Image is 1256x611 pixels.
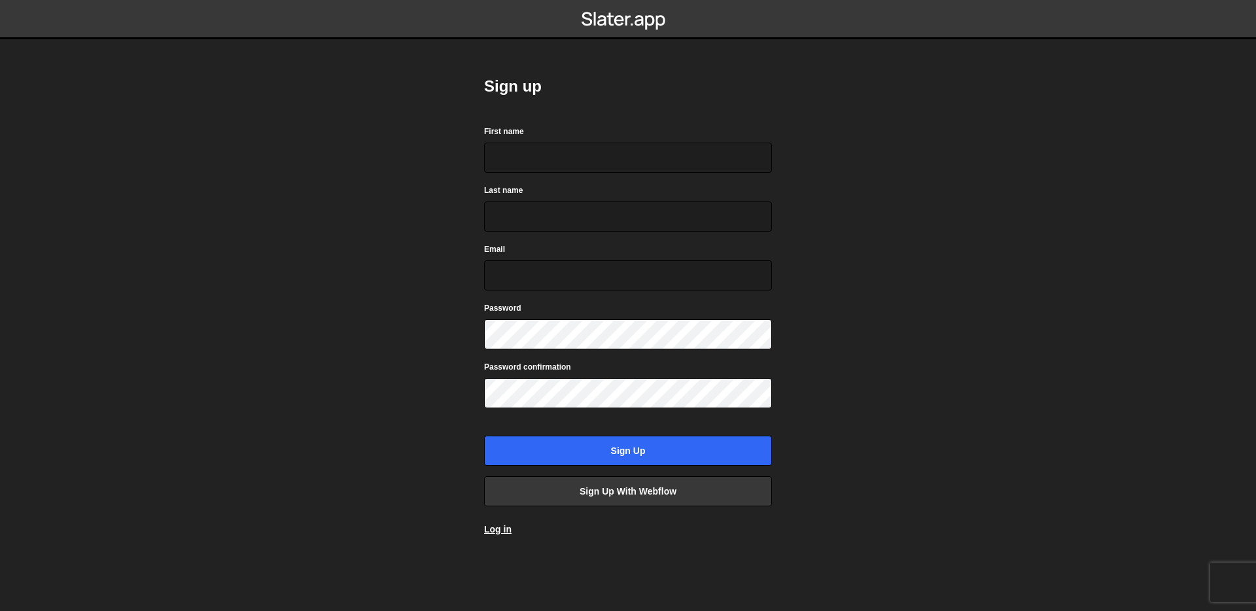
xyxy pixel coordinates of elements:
[484,184,523,197] label: Last name
[484,524,512,534] a: Log in
[484,76,772,97] h2: Sign up
[484,360,571,374] label: Password confirmation
[484,302,521,315] label: Password
[484,243,505,256] label: Email
[484,125,524,138] label: First name
[484,476,772,506] a: Sign up with Webflow
[484,436,772,466] input: Sign up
